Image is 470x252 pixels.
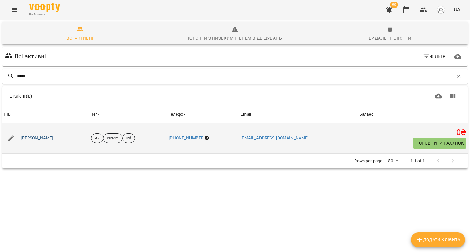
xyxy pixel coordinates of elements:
div: Sort [359,111,374,118]
p: А2 [95,136,99,141]
div: А2 [91,133,103,143]
a: [PHONE_NUMBER] [169,135,205,140]
button: Показати колонки [446,89,460,103]
a: [EMAIL_ADDRESS][DOMAIN_NAME] [241,135,309,140]
div: Телефон [169,111,186,118]
a: [PERSON_NAME] [21,135,54,141]
div: Видалені клієнти [369,34,411,42]
div: 1 Клієнт(ів) [10,93,232,99]
p: Rows per page: [354,158,383,164]
span: Баланс [359,111,466,118]
div: Теги [91,111,166,118]
button: Завантажити CSV [431,89,446,103]
span: For Business [29,13,60,16]
img: Voopty Logo [29,3,60,12]
h5: 0 ₴ [359,128,466,137]
span: Телефон [169,111,238,118]
p: ind [126,136,131,141]
span: Фільтр [423,53,446,60]
div: ПІБ [4,111,11,118]
p: current [107,136,118,141]
p: 1-1 of 1 [410,158,425,164]
div: Клієнти з низьким рівнем відвідувань [188,34,282,42]
span: 90 [390,2,398,8]
div: Всі активні [66,34,93,42]
h6: Всі активні [15,52,46,61]
span: Поповнити рахунок [416,139,464,147]
span: Email [241,111,356,118]
div: Sort [169,111,186,118]
div: 50 [386,157,400,165]
div: current [103,133,122,143]
img: avatar_s.png [437,5,445,14]
div: Sort [4,111,11,118]
span: ПІБ [4,111,89,118]
span: UA [454,6,460,13]
div: Table Toolbar [2,86,468,106]
button: Поповнити рахунок [413,138,466,149]
div: Email [241,111,251,118]
button: Menu [7,2,22,17]
div: ind [122,133,135,143]
button: Фільтр [420,51,448,62]
div: Sort [241,111,251,118]
div: Баланс [359,111,374,118]
button: UA [451,4,463,15]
